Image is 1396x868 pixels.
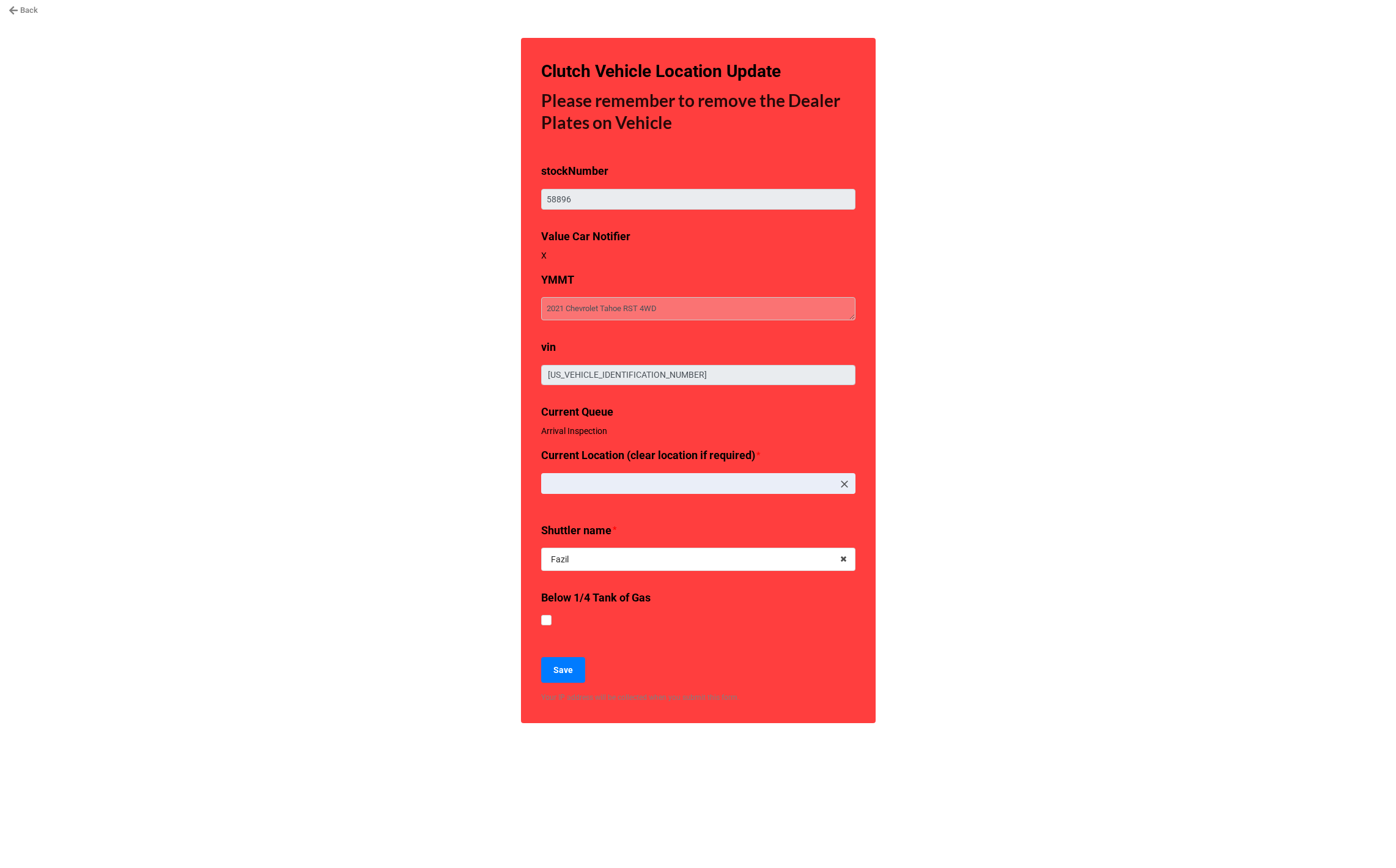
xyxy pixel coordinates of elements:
[541,230,630,243] b: Value Car Notifier
[541,271,574,289] label: YMMT
[551,555,569,564] div: Fazil
[541,61,781,81] b: Clutch Vehicle Location Update
[541,522,611,539] label: Shuttler name
[541,589,651,606] label: Below 1/4 Tank of Gas
[541,447,755,464] label: Current Location (clear location if required)
[541,249,855,262] p: X
[541,90,840,133] strong: Please remember to remove the Dealer Plates on Vehicle
[9,4,38,17] a: Back
[541,425,855,437] p: Arrival Inspection
[541,693,855,703] p: Your IP address will be collected when you submit this form.
[541,163,608,180] label: stockNumber
[541,657,585,683] button: Save
[541,297,855,320] textarea: 2021 Chevrolet Tahoe RST 4WD
[553,664,573,677] b: Save
[541,339,556,356] label: vin
[541,405,613,418] b: Current Queue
